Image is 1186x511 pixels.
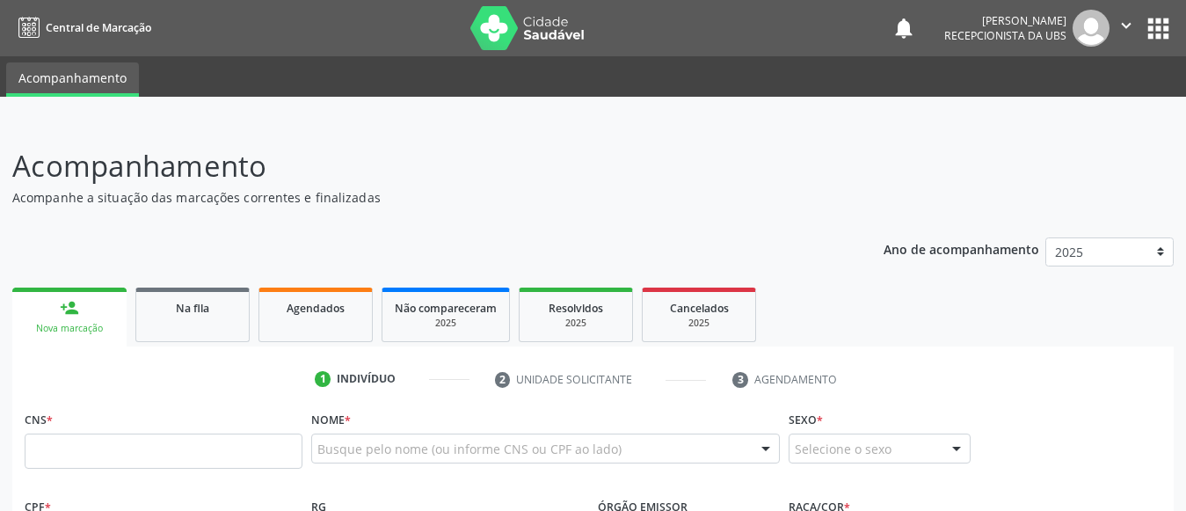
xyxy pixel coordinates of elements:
[6,62,139,97] a: Acompanhamento
[1143,13,1174,44] button: apps
[46,20,151,35] span: Central de Marcação
[395,317,497,330] div: 2025
[25,322,114,335] div: Nova marcação
[287,301,345,316] span: Agendados
[670,301,729,316] span: Cancelados
[176,301,209,316] span: Na fila
[795,440,891,458] span: Selecione o sexo
[944,13,1066,28] div: [PERSON_NAME]
[944,28,1066,43] span: Recepcionista da UBS
[315,371,331,387] div: 1
[311,406,351,434] label: Nome
[891,16,916,40] button: notifications
[655,317,743,330] div: 2025
[12,144,826,188] p: Acompanhamento
[884,237,1039,259] p: Ano de acompanhamento
[317,440,622,458] span: Busque pelo nome (ou informe CNS ou CPF ao lado)
[12,188,826,207] p: Acompanhe a situação das marcações correntes e finalizadas
[337,371,396,387] div: Indivíduo
[25,406,53,434] label: CNS
[532,317,620,330] div: 2025
[1110,10,1143,47] button: 
[60,298,79,318] div: person_add
[395,301,497,316] span: Não compareceram
[1073,10,1110,47] img: img
[12,13,151,42] a: Central de Marcação
[549,301,603,316] span: Resolvidos
[1117,16,1136,35] i: 
[789,406,823,434] label: Sexo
